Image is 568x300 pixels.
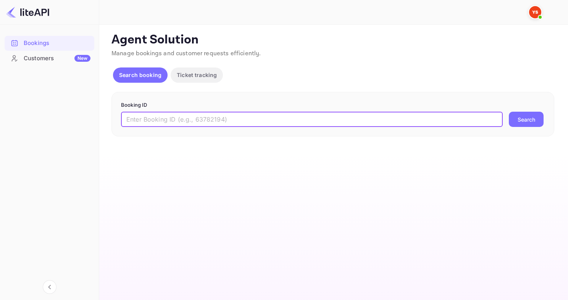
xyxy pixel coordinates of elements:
[121,112,503,127] input: Enter Booking ID (e.g., 63782194)
[111,50,261,58] span: Manage bookings and customer requests efficiently.
[509,112,544,127] button: Search
[5,36,94,50] a: Bookings
[74,55,90,62] div: New
[177,71,217,79] p: Ticket tracking
[111,32,554,48] p: Agent Solution
[121,101,545,109] p: Booking ID
[119,71,161,79] p: Search booking
[6,6,49,18] img: LiteAPI logo
[5,36,94,51] div: Bookings
[5,51,94,65] a: CustomersNew
[43,280,56,294] button: Collapse navigation
[24,39,90,48] div: Bookings
[5,51,94,66] div: CustomersNew
[24,54,90,63] div: Customers
[529,6,541,18] img: Yandex Support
